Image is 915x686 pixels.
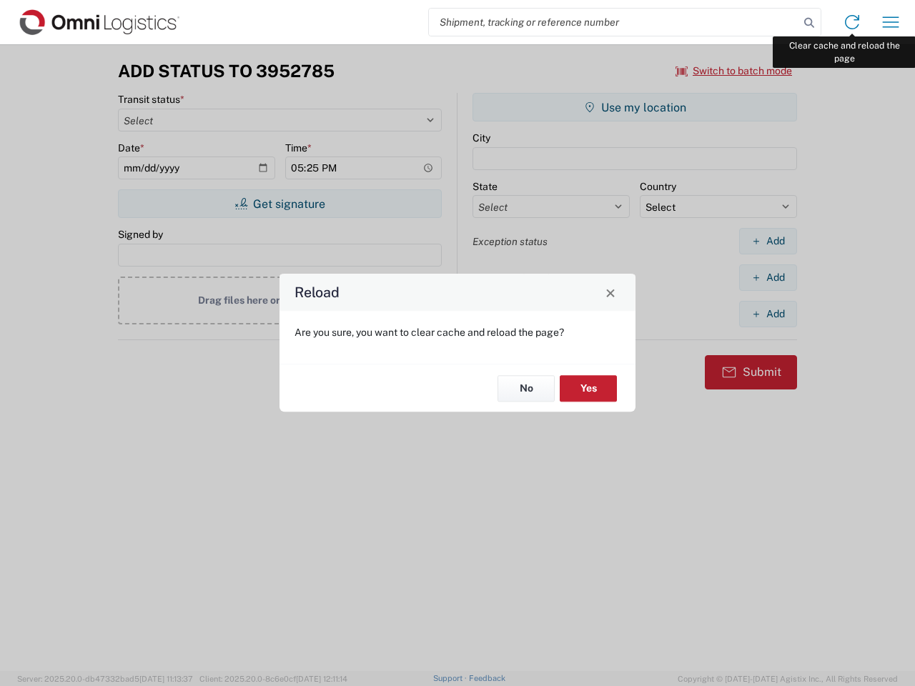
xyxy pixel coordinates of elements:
button: No [498,375,555,402]
p: Are you sure, you want to clear cache and reload the page? [295,326,620,339]
button: Yes [560,375,617,402]
h4: Reload [295,282,340,303]
input: Shipment, tracking or reference number [429,9,799,36]
button: Close [600,282,620,302]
